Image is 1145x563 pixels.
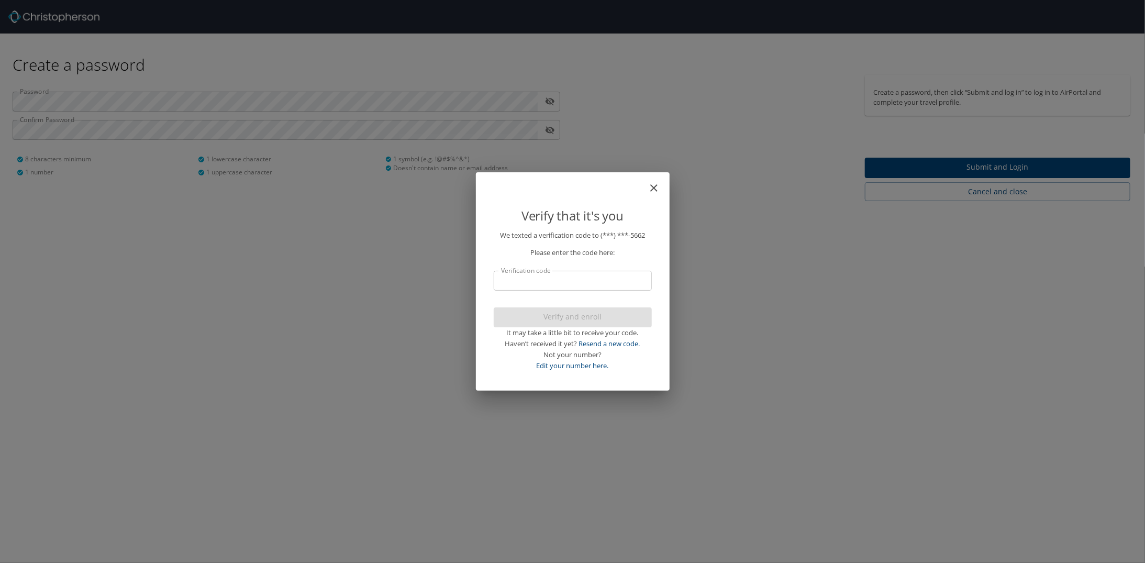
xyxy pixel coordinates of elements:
p: Verify that it's you [494,206,652,226]
div: Not your number? [494,349,652,360]
a: Edit your number here. [537,361,609,370]
button: close [653,176,665,189]
a: Resend a new code. [579,339,640,348]
p: We texted a verification code to (***) ***- 5662 [494,230,652,241]
p: Please enter the code here: [494,247,652,258]
div: It may take a little bit to receive your code. [494,327,652,338]
div: Haven’t received it yet? [494,338,652,349]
